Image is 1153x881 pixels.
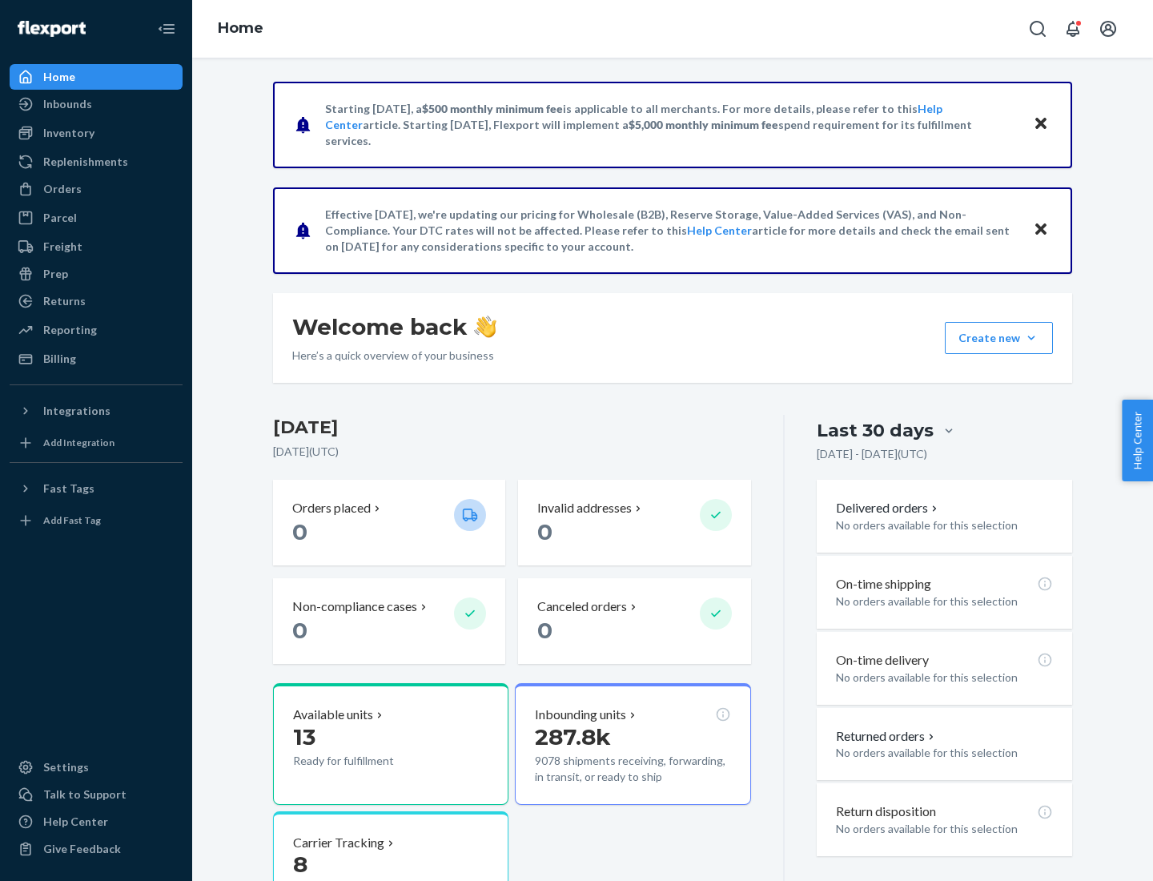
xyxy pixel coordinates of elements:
[537,518,552,545] span: 0
[10,809,183,835] a: Help Center
[10,317,183,343] a: Reporting
[10,261,183,287] a: Prep
[817,418,934,443] div: Last 30 days
[325,101,1018,149] p: Starting [DATE], a is applicable to all merchants. For more details, please refer to this article...
[43,125,94,141] div: Inventory
[836,499,941,517] button: Delivered orders
[10,149,183,175] a: Replenishments
[1030,219,1051,242] button: Close
[43,481,94,497] div: Fast Tags
[537,499,632,517] p: Invalid addresses
[10,346,183,372] a: Billing
[43,814,108,830] div: Help Center
[10,754,183,780] a: Settings
[10,836,183,862] button: Give Feedback
[836,651,929,670] p: On-time delivery
[273,683,508,805] button: Available units13Ready for fulfillment
[1057,13,1089,45] button: Open notifications
[43,403,110,419] div: Integrations
[273,480,505,565] button: Orders placed 0
[43,210,77,226] div: Parcel
[151,13,183,45] button: Close Navigation
[293,723,315,750] span: 13
[537,617,552,644] span: 0
[43,239,82,255] div: Freight
[518,578,750,664] button: Canceled orders 0
[836,517,1053,533] p: No orders available for this selection
[687,223,752,237] a: Help Center
[836,803,936,821] p: Return disposition
[10,91,183,117] a: Inbounds
[292,499,371,517] p: Orders placed
[836,745,1053,761] p: No orders available for this selection
[293,851,307,878] span: 8
[1030,113,1051,136] button: Close
[836,821,1053,837] p: No orders available for this selection
[43,69,75,85] div: Home
[293,834,384,852] p: Carrier Tracking
[474,316,496,338] img: hand-wave emoji
[10,234,183,259] a: Freight
[10,782,183,807] a: Talk to Support
[273,415,751,440] h3: [DATE]
[10,288,183,314] a: Returns
[535,753,730,785] p: 9078 shipments receiving, forwarding, in transit, or ready to ship
[43,436,114,449] div: Add Integration
[10,476,183,501] button: Fast Tags
[10,398,183,424] button: Integrations
[945,322,1053,354] button: Create new
[43,841,121,857] div: Give Feedback
[817,446,927,462] p: [DATE] - [DATE] ( UTC )
[836,575,931,593] p: On-time shipping
[43,322,97,338] div: Reporting
[10,508,183,533] a: Add Fast Tag
[292,617,307,644] span: 0
[10,430,183,456] a: Add Integration
[10,205,183,231] a: Parcel
[43,96,92,112] div: Inbounds
[18,21,86,37] img: Flexport logo
[43,351,76,367] div: Billing
[836,670,1053,686] p: No orders available for this selection
[43,513,101,527] div: Add Fast Tag
[1022,13,1054,45] button: Open Search Box
[293,753,441,769] p: Ready for fulfillment
[43,293,86,309] div: Returns
[43,786,127,803] div: Talk to Support
[10,64,183,90] a: Home
[535,706,626,724] p: Inbounding units
[292,518,307,545] span: 0
[205,6,276,52] ol: breadcrumbs
[629,118,778,131] span: $5,000 monthly minimum fee
[218,19,263,37] a: Home
[325,207,1018,255] p: Effective [DATE], we're updating our pricing for Wholesale (B2B), Reserve Storage, Value-Added Se...
[292,597,417,616] p: Non-compliance cases
[535,723,611,750] span: 287.8k
[836,593,1053,609] p: No orders available for this selection
[273,444,751,460] p: [DATE] ( UTC )
[518,480,750,565] button: Invalid addresses 0
[43,154,128,170] div: Replenishments
[1092,13,1124,45] button: Open account menu
[422,102,563,115] span: $500 monthly minimum fee
[515,683,750,805] button: Inbounding units287.8k9078 shipments receiving, forwarding, in transit, or ready to ship
[273,578,505,664] button: Non-compliance cases 0
[43,759,89,775] div: Settings
[43,181,82,197] div: Orders
[293,706,373,724] p: Available units
[10,120,183,146] a: Inventory
[43,266,68,282] div: Prep
[1122,400,1153,481] button: Help Center
[537,597,627,616] p: Canceled orders
[836,727,938,746] button: Returned orders
[292,312,496,341] h1: Welcome back
[292,348,496,364] p: Here’s a quick overview of your business
[10,176,183,202] a: Orders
